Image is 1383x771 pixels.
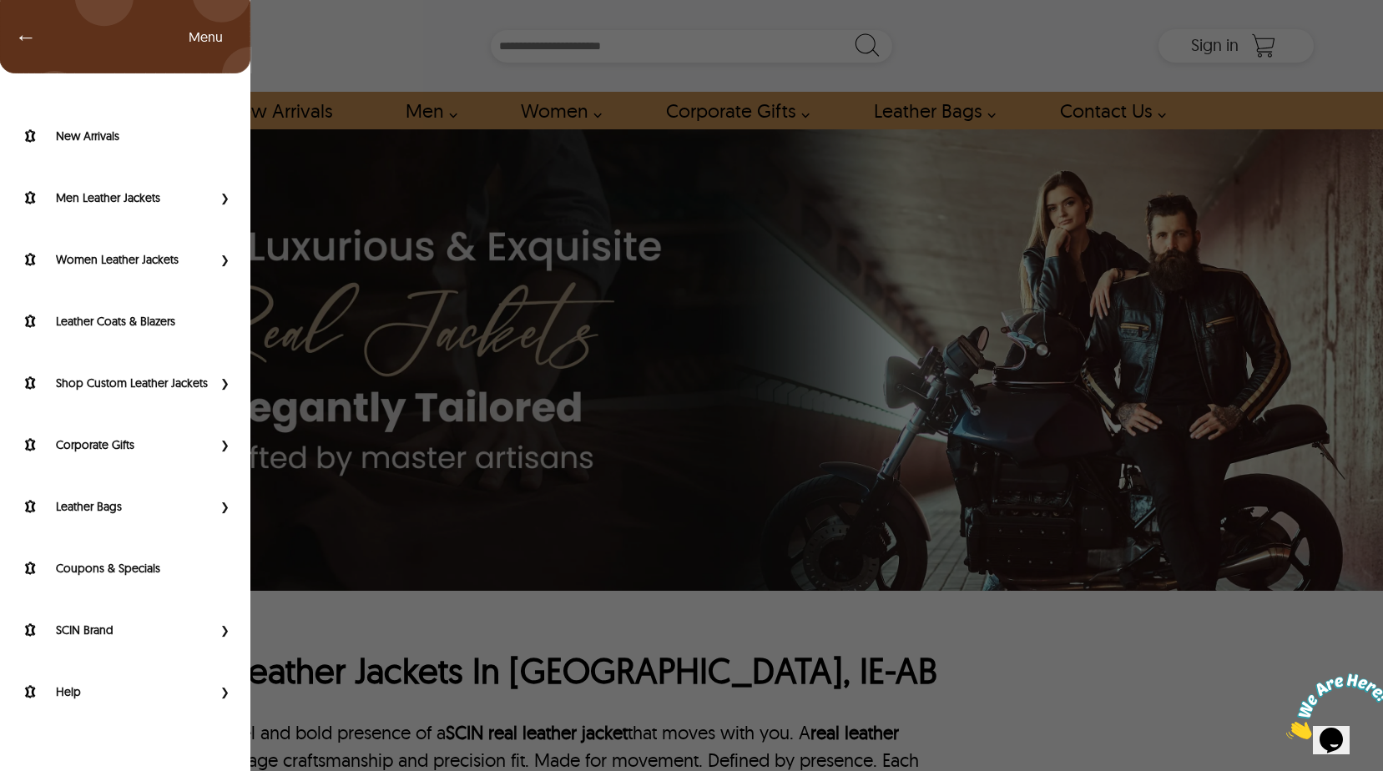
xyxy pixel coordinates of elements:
[17,249,212,270] a: Women Leather Jackets
[17,558,234,578] a: Coupons & Specials
[17,435,212,455] a: Shop Corporate Gifts
[56,622,212,638] label: SCIN Brand
[56,436,212,453] label: Corporate Gifts
[56,375,212,391] label: Shop Custom Leather Jackets
[7,7,110,73] img: Chat attention grabber
[56,683,212,700] label: Help
[56,128,234,144] label: New Arrivals
[56,189,212,206] label: Men Leather Jackets
[17,311,234,331] a: Shop Leather Coats & Blazers
[17,496,212,517] a: Shop Leather Bags
[17,682,212,702] a: Help
[1280,667,1383,746] iframe: chat widget
[17,620,212,640] a: SCIN Brand
[56,498,212,515] label: Leather Bags
[56,560,234,577] label: Coupons & Specials
[189,28,240,45] span: Left Menu Items
[17,373,212,393] a: Shop Custom Leather Jackets
[56,313,234,330] label: Leather Coats & Blazers
[56,251,212,268] label: Women Leather Jackets
[17,188,212,208] a: Men Leather Jackets
[17,126,234,146] a: New Arrivals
